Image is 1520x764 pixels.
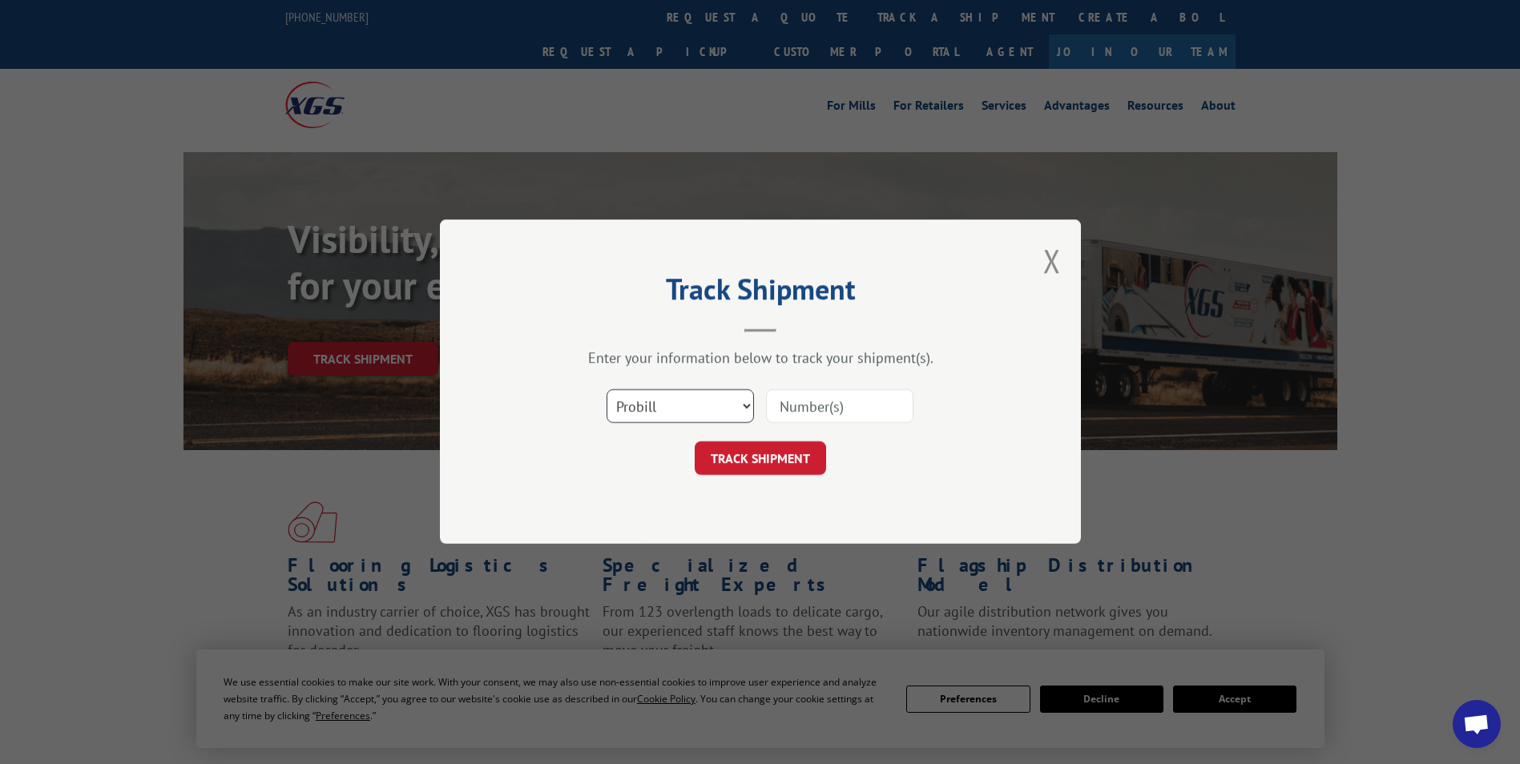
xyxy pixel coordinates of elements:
input: Number(s) [766,390,913,424]
div: Enter your information below to track your shipment(s). [520,349,1001,368]
button: Close modal [1043,239,1061,282]
div: Open chat [1453,700,1501,748]
button: TRACK SHIPMENT [695,442,826,476]
h2: Track Shipment [520,278,1001,308]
